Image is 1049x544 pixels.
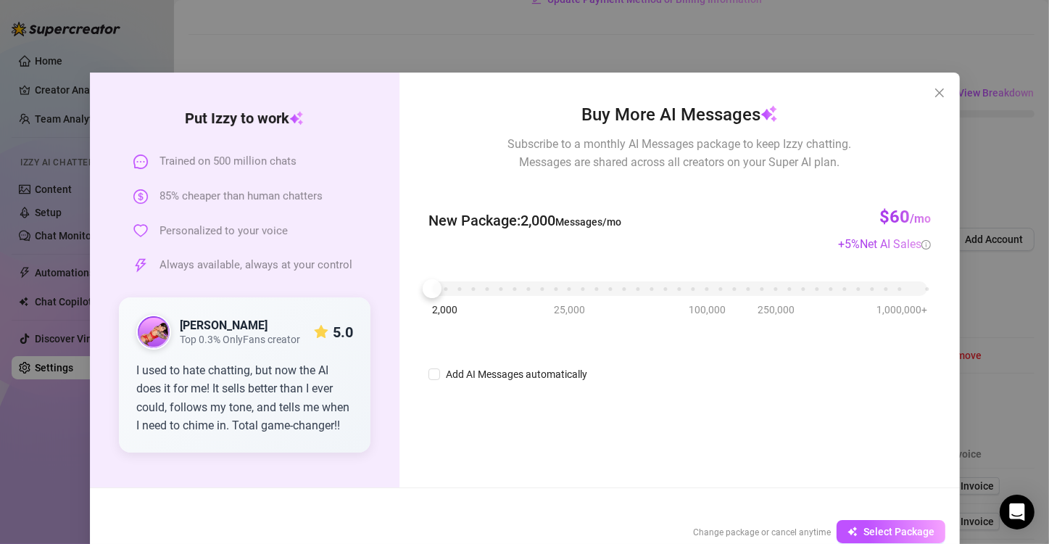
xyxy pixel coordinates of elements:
[910,212,931,226] span: /mo
[934,87,945,99] span: close
[431,302,457,318] span: 2,000
[693,527,831,537] span: Change package or cancel anytime
[185,110,304,127] strong: Put Izzy to work
[332,323,352,341] strong: 5.0
[133,189,148,204] span: dollar
[838,237,931,251] span: + 5 %
[445,366,586,382] div: Add AI Messages automatically
[863,526,934,537] span: Select Package
[921,240,931,250] span: info-circle
[860,235,931,253] div: Net AI Sales
[138,316,170,348] img: public
[837,520,945,543] button: Select Package
[159,153,297,170] span: Trained on 500 million chats
[159,188,323,205] span: 85% cheaper than human chatters
[1000,495,1035,529] div: Open Intercom Messenger
[879,206,931,229] h3: $60
[876,302,927,318] span: 1,000,000+
[757,302,794,318] span: 250,000
[159,257,352,274] span: Always available, always at your control
[133,154,148,169] span: message
[553,302,584,318] span: 25,000
[133,223,148,238] span: heart
[180,318,268,332] strong: [PERSON_NAME]
[428,210,621,232] span: New Package : 2,000
[159,223,288,240] span: Personalized to your voice
[313,325,328,339] span: star
[581,102,777,129] span: Buy More AI Messages
[928,87,951,99] span: Close
[555,216,621,228] span: Messages/mo
[928,81,951,104] button: Close
[507,135,851,171] span: Subscribe to a monthly AI Messages package to keep Izzy chatting. Messages are shared across all ...
[180,334,300,346] span: Top 0.3% OnlyFans creator
[133,258,148,273] span: thunderbolt
[136,361,353,435] div: I used to hate chatting, but now the AI does it for me! It sells better than I ever could, follow...
[688,302,725,318] span: 100,000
